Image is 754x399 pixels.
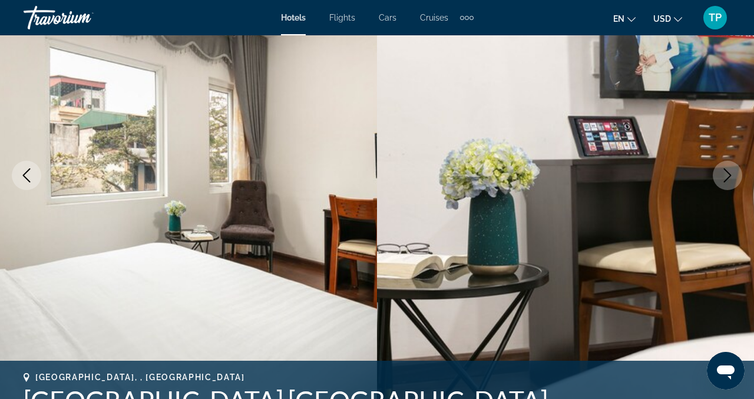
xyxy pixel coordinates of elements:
[420,13,448,22] a: Cruises
[35,373,245,382] span: [GEOGRAPHIC_DATA], , [GEOGRAPHIC_DATA]
[281,13,306,22] a: Hotels
[613,14,624,24] span: en
[460,8,474,27] button: Extra navigation items
[713,161,742,190] button: Next image
[613,10,636,27] button: Change language
[329,13,355,22] a: Flights
[700,5,730,30] button: User Menu
[709,12,722,24] span: TP
[653,10,682,27] button: Change currency
[24,2,141,33] a: Travorium
[653,14,671,24] span: USD
[379,13,396,22] a: Cars
[12,161,41,190] button: Previous image
[707,352,745,390] iframe: Button to launch messaging window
